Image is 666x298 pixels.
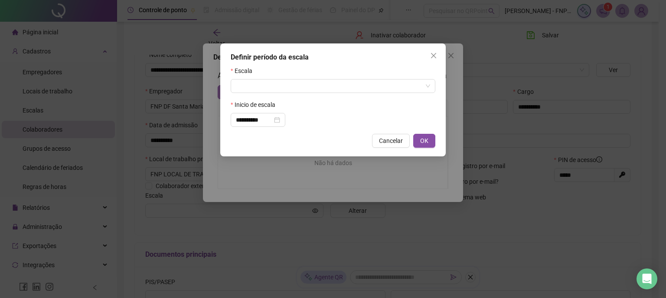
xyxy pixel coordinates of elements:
span: close [430,52,437,59]
button: Close [427,49,441,63]
button: OK [413,134,435,148]
button: Cancelar [372,134,410,148]
span: Cancelar [379,136,403,146]
div: Definir período da escala [231,52,435,63]
div: Open Intercom Messenger [637,268,657,289]
span: OK [420,136,428,146]
label: Inicio de escala [231,100,281,109]
label: Escala [231,66,258,76]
